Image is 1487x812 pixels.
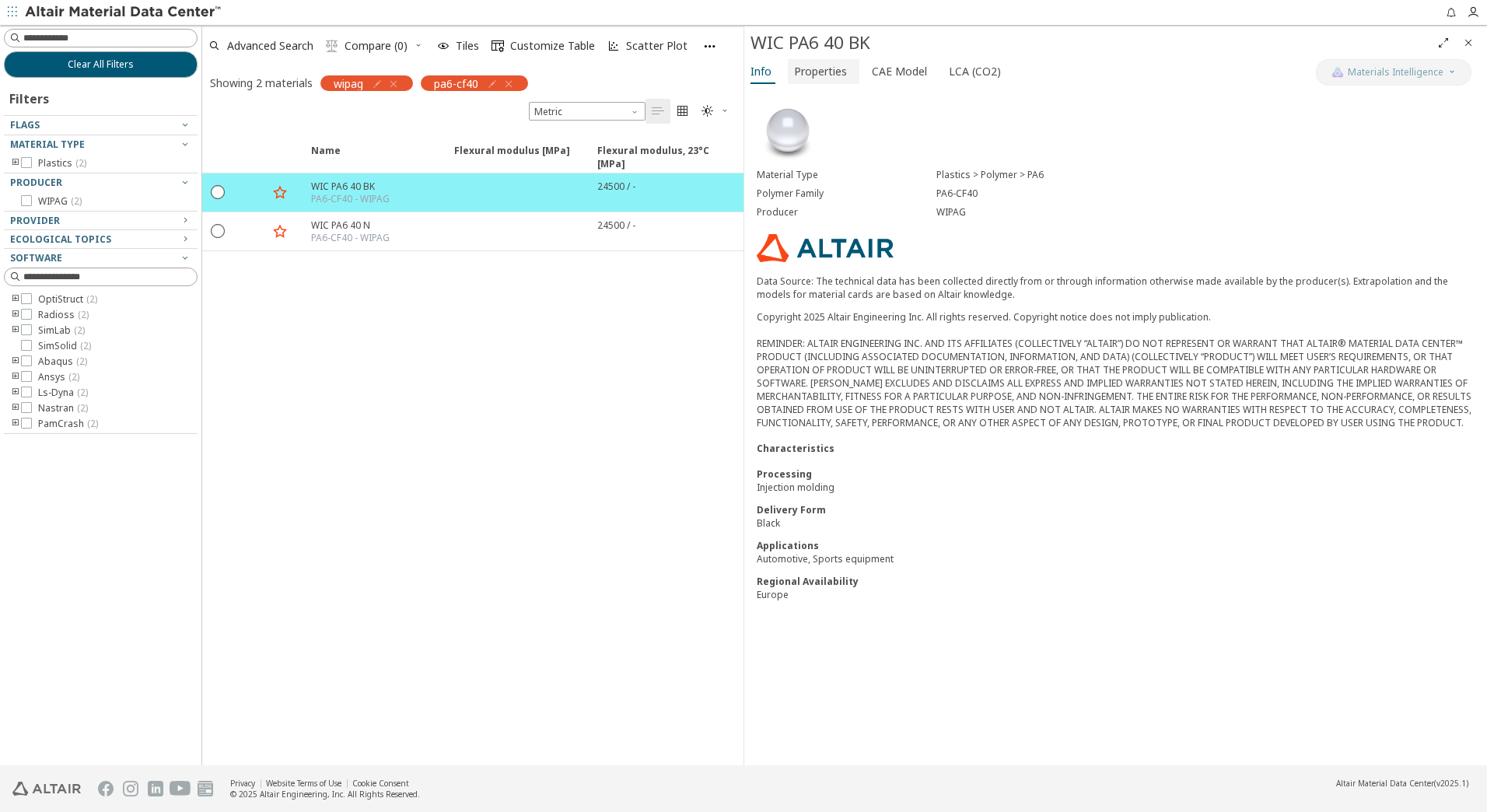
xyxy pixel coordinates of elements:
div: 24500 / - [597,180,635,193]
span: ( 2 ) [77,386,88,399]
img: Logo - Provider [757,234,894,262]
span: Material Type [10,138,85,151]
span: ( 2 ) [75,156,86,170]
span: Ansys [38,371,79,383]
div: (v2025.1) [1336,778,1468,789]
p: Data Source: The technical data has been collected directly from or through information otherwise... [757,275,1475,301]
div: PA6-CF40 - WIPAG [311,232,390,244]
span: Provider [10,214,60,227]
i: toogle group [10,418,21,430]
button: Producer [4,173,198,192]
a: Cookie Consent [352,778,409,789]
div: Characteristics [757,442,1475,455]
span: Name [311,144,341,172]
div: Automotive, Sports equipment [757,552,1475,565]
span: WIPAG [38,195,82,208]
button: Favorite [268,180,292,205]
span: ( 2 ) [80,339,91,352]
span: Advanced Search [227,40,313,51]
a: Privacy [230,778,255,789]
i: toogle group [10,355,21,368]
span: Tiles [456,40,479,51]
span: Producer [10,176,62,189]
div: Black [757,516,1475,530]
span: Materials Intelligence [1348,66,1443,79]
span: ( 2 ) [87,417,98,430]
div: Filters [4,78,57,115]
span: OptiStruct [38,293,97,306]
div: Material Type [757,169,936,181]
button: Favorite [268,219,292,244]
span: ( 2 ) [71,194,82,208]
i:  [492,40,504,52]
span: Ls-Dyna [38,387,88,399]
span: Flexural modulus, 23°C [MPa] [588,144,737,172]
div: Regional Availability [757,575,1475,588]
i:  [677,105,689,117]
div: Processing [757,467,1475,481]
span: pa6-cf40 [434,76,478,90]
span: LCA (CO2) [949,59,1001,84]
button: AI CopilotMaterials Intelligence [1316,59,1471,86]
span: Nastran [38,402,88,415]
span: CAE Model [872,59,927,84]
img: Material Type Image [757,100,819,163]
div: WIC PA6 40 BK [311,180,390,193]
span: Info [750,59,771,84]
i:  [652,105,664,117]
span: ( 2 ) [86,292,97,306]
i:  [702,105,714,117]
span: Favorite [268,144,302,172]
div: Polymer Family [757,187,936,200]
span: SimSolid [38,340,91,352]
span: Name [302,144,445,172]
div: Delivery Form [757,503,1475,516]
span: Flags [10,118,40,131]
i: toogle group [10,309,21,321]
span: Scatter Plot [626,40,688,51]
span: Customize Table [510,40,595,51]
span: ( 2 ) [76,355,87,368]
span: Metric [529,102,646,121]
span: Altair Material Data Center [1336,778,1434,789]
span: ( 2 ) [68,370,79,383]
i:  [326,40,338,52]
span: Flexural modulus, 23°C [MPa] [597,144,731,172]
div: WIPAG [936,206,1475,219]
span: Plastics [38,157,86,170]
img: Altair Material Data Center [25,5,223,20]
div: © 2025 Altair Engineering, Inc. All Rights Reserved. [230,789,420,800]
i: toogle group [10,371,21,383]
span: Properties [794,59,847,84]
i: toogle group [10,387,21,399]
span: Ecological Topics [10,233,111,246]
i: toogle group [10,293,21,306]
a: Website Terms of Use [266,778,341,789]
div: Unit System [529,102,646,121]
span: Clear All Filters [68,58,134,71]
button: Theme [695,99,736,124]
div: Plastics > Polymer > PA6 [936,169,1475,181]
button: Tile View [670,99,695,124]
button: Close [1456,30,1481,55]
button: Material Type [4,135,198,154]
div: Copyright 2025 Altair Engineering Inc. All rights reserved. Copyright notice does not imply publi... [757,310,1475,429]
button: Clear All Filters [4,51,198,78]
div: Producer [757,206,936,219]
span: ( 2 ) [78,308,89,321]
i: toogle group [10,324,21,337]
div: PA6-CF40 - WIPAG [311,193,390,205]
span: SimLab [38,324,85,337]
div: WIC PA6 40 N [311,219,390,232]
button: Provider [4,212,198,230]
div: PA6-CF40 [936,187,1475,200]
button: Table View [646,99,670,124]
button: Flags [4,116,198,135]
i: toogle group [10,402,21,415]
div: Showing 2 materials [210,75,313,90]
div: Injection molding [757,481,1475,494]
button: Software [4,249,198,268]
span: ( 2 ) [77,401,88,415]
span: wipag [334,76,363,90]
span: PamCrash [38,418,98,430]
